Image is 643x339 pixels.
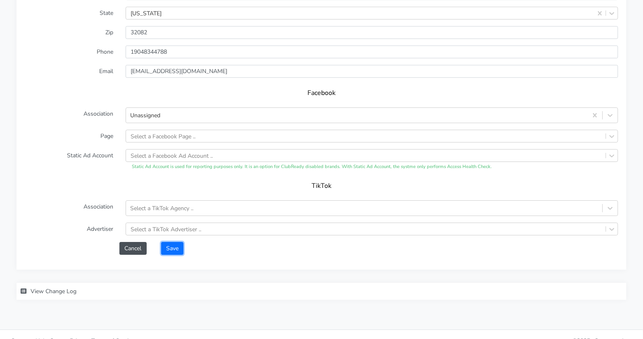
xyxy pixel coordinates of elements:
label: Email [19,65,119,78]
input: Enter Zip .. [126,26,618,39]
span: View Change Log [31,287,76,295]
h5: Facebook [33,89,610,97]
label: Association [19,200,119,216]
label: Page [19,130,119,142]
input: Enter Email ... [126,65,618,78]
label: Association [19,107,119,123]
button: Save [161,242,183,255]
button: Cancel [119,242,146,255]
label: Phone [19,45,119,58]
div: [US_STATE] [131,9,162,17]
div: Select a TikTok Advertiser .. [131,225,202,233]
div: Unassigned [130,111,160,120]
div: Select a Facebook Ad Account .. [131,151,213,160]
h5: TikTok [33,182,610,190]
label: Zip [19,26,119,39]
div: Static Ad Account is used for reporting purposes only. It is an option for ClubReady disabled bra... [126,164,618,171]
div: Select a TikTok Agency .. [130,204,193,213]
input: Enter phone ... [126,45,618,58]
div: Select a Facebook Page .. [131,132,196,140]
label: Static Ad Account [19,149,119,171]
label: Advertiser [19,223,119,235]
label: State [19,7,119,19]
